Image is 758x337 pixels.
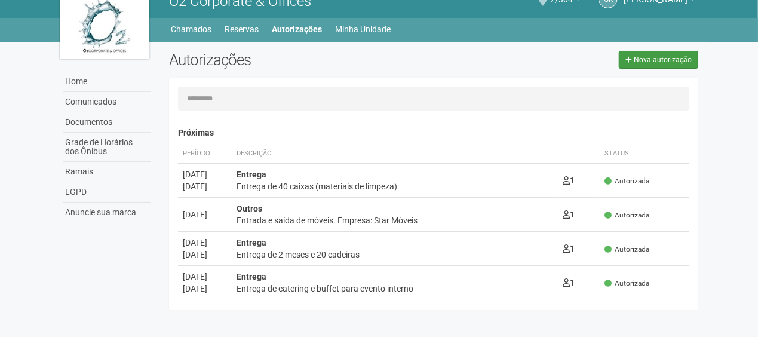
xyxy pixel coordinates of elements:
strong: Outros [237,204,262,213]
span: 1 [563,210,575,219]
span: 1 [563,244,575,253]
a: Autorizações [272,21,323,38]
div: [DATE] [183,249,227,261]
th: Descrição [232,144,558,164]
div: [DATE] [183,168,227,180]
strong: Entrega [237,170,266,179]
a: Comunicados [63,92,151,112]
div: Entrega de 2 meses e 20 cadeiras [237,249,553,261]
a: Reservas [225,21,259,38]
h4: Próximas [178,128,690,137]
th: Status [600,144,689,164]
strong: Entrega [237,238,266,247]
div: [DATE] [183,283,227,295]
span: Autorizada [604,210,649,220]
span: Autorizada [604,244,649,255]
div: [DATE] [183,237,227,249]
strong: Entrega [237,272,266,281]
div: [DATE] [183,271,227,283]
a: Nova autorização [619,51,698,69]
div: Entrega de 40 caixas (materiais de limpeza) [237,180,553,192]
span: Autorizada [604,278,649,289]
a: LGPD [63,182,151,203]
th: Período [178,144,232,164]
div: [DATE] [183,209,227,220]
span: 1 [563,278,575,287]
div: Entrada e saída de móveis. Empresa: Star Móveis [237,215,553,226]
span: Autorizada [604,176,649,186]
span: Nova autorização [634,56,692,64]
a: Home [63,72,151,92]
a: Ramais [63,162,151,182]
span: 1 [563,176,575,185]
h2: Autorizações [169,51,425,69]
a: Documentos [63,112,151,133]
a: Grade de Horários dos Ônibus [63,133,151,162]
div: Entrega de catering e buffet para evento interno [237,283,553,295]
a: Minha Unidade [336,21,391,38]
a: Chamados [171,21,212,38]
a: Anuncie sua marca [63,203,151,222]
div: [DATE] [183,180,227,192]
